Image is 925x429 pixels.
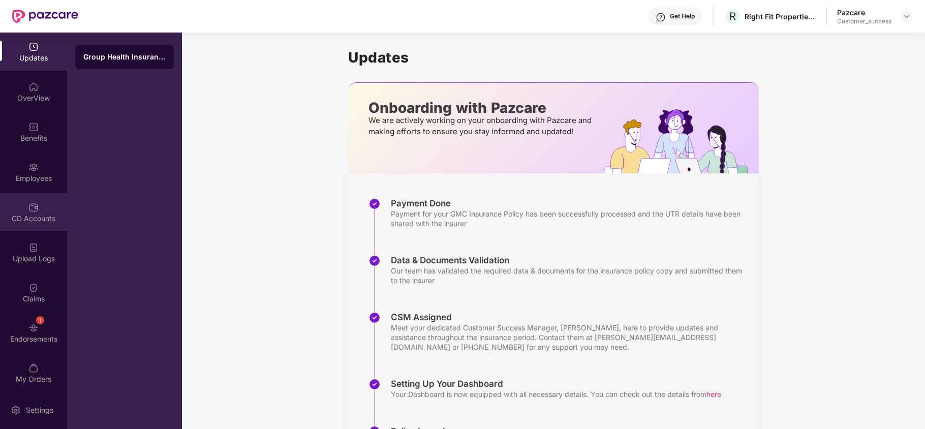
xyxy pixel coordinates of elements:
p: Onboarding with Pazcare [368,103,595,112]
img: svg+xml;base64,PHN2ZyBpZD0iU3RlcC1Eb25lLTMyeDMyIiB4bWxucz0iaHR0cDovL3d3dy53My5vcmcvMjAwMC9zdmciIH... [368,312,381,324]
img: svg+xml;base64,PHN2ZyBpZD0iTXlfT3JkZXJzIiBkYXRhLW5hbWU9Ik15IE9yZGVycyIgeG1sbnM9Imh0dHA6Ly93d3cudz... [28,363,39,373]
img: svg+xml;base64,PHN2ZyBpZD0iQ0RfQWNjb3VudHMiIGRhdGEtbmFtZT0iQ0QgQWNjb3VudHMiIHhtbG5zPSJodHRwOi8vd3... [28,202,39,212]
div: Customer_success [837,17,891,25]
div: Setting Up Your Dashboard [391,378,721,389]
div: 1 [36,316,44,324]
img: svg+xml;base64,PHN2ZyBpZD0iU3RlcC1Eb25lLTMyeDMyIiB4bWxucz0iaHR0cDovL3d3dy53My5vcmcvMjAwMC9zdmciIH... [368,198,381,210]
span: R [729,10,736,22]
div: Settings [23,405,56,415]
img: svg+xml;base64,PHN2ZyBpZD0iSG9tZSIgeG1sbnM9Imh0dHA6Ly93d3cudzMub3JnLzIwMDAvc3ZnIiB3aWR0aD0iMjAiIG... [28,82,39,92]
img: svg+xml;base64,PHN2ZyBpZD0iVXBkYXRlZCIgeG1sbnM9Imh0dHA6Ly93d3cudzMub3JnLzIwMDAvc3ZnIiB3aWR0aD0iMj... [28,42,39,52]
img: svg+xml;base64,PHN2ZyBpZD0iVXBsb2FkX0xvZ3MiIGRhdGEtbmFtZT0iVXBsb2FkIExvZ3MiIHhtbG5zPSJodHRwOi8vd3... [28,242,39,253]
div: Get Help [670,12,695,20]
img: svg+xml;base64,PHN2ZyBpZD0iU3RlcC1Eb25lLTMyeDMyIiB4bWxucz0iaHR0cDovL3d3dy53My5vcmcvMjAwMC9zdmciIH... [368,255,381,267]
div: CSM Assigned [391,312,749,323]
img: svg+xml;base64,PHN2ZyBpZD0iQ2xhaW0iIHhtbG5zPSJodHRwOi8vd3d3LnczLm9yZy8yMDAwL3N2ZyIgd2lkdGg9IjIwIi... [28,283,39,293]
img: svg+xml;base64,PHN2ZyBpZD0iRW1wbG95ZWVzIiB4bWxucz0iaHR0cDovL3d3dy53My5vcmcvMjAwMC9zdmciIHdpZHRoPS... [28,162,39,172]
div: Group Health Insurance [83,52,166,62]
span: here [706,390,721,399]
img: hrOnboarding [604,109,759,173]
img: New Pazcare Logo [12,10,78,23]
div: Our team has validated the required data & documents for the insurance policy copy and submitted ... [391,266,749,285]
div: Data & Documents Validation [391,255,749,266]
div: Meet your dedicated Customer Success Manager, [PERSON_NAME], here to provide updates and assistan... [391,323,749,352]
p: We are actively working on your onboarding with Pazcare and making efforts to ensure you stay inf... [368,115,595,137]
img: svg+xml;base64,PHN2ZyBpZD0iQmVuZWZpdHMiIHhtbG5zPSJodHRwOi8vd3d3LnczLm9yZy8yMDAwL3N2ZyIgd2lkdGg9Ij... [28,122,39,132]
div: Payment Done [391,198,749,209]
img: svg+xml;base64,PHN2ZyBpZD0iRHJvcGRvd24tMzJ4MzIiIHhtbG5zPSJodHRwOi8vd3d3LnczLm9yZy8yMDAwL3N2ZyIgd2... [903,12,911,20]
div: Your Dashboard is now equipped with all necessary details. You can check out the details from [391,389,721,399]
img: svg+xml;base64,PHN2ZyBpZD0iU3RlcC1Eb25lLTMyeDMyIiB4bWxucz0iaHR0cDovL3d3dy53My5vcmcvMjAwMC9zdmciIH... [368,378,381,390]
img: svg+xml;base64,PHN2ZyBpZD0iU2V0dGluZy0yMHgyMCIgeG1sbnM9Imh0dHA6Ly93d3cudzMub3JnLzIwMDAvc3ZnIiB3aW... [11,405,21,415]
h1: Updates [348,49,759,66]
div: Right Fit Properties LLP [745,12,816,21]
div: Pazcare [837,8,891,17]
div: Payment for your GMC Insurance Policy has been successfully processed and the UTR details have be... [391,209,749,228]
img: svg+xml;base64,PHN2ZyBpZD0iRW5kb3JzZW1lbnRzIiB4bWxucz0iaHR0cDovL3d3dy53My5vcmcvMjAwMC9zdmciIHdpZH... [28,323,39,333]
img: svg+xml;base64,PHN2ZyBpZD0iSGVscC0zMngzMiIgeG1sbnM9Imh0dHA6Ly93d3cudzMub3JnLzIwMDAvc3ZnIiB3aWR0aD... [656,12,666,22]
